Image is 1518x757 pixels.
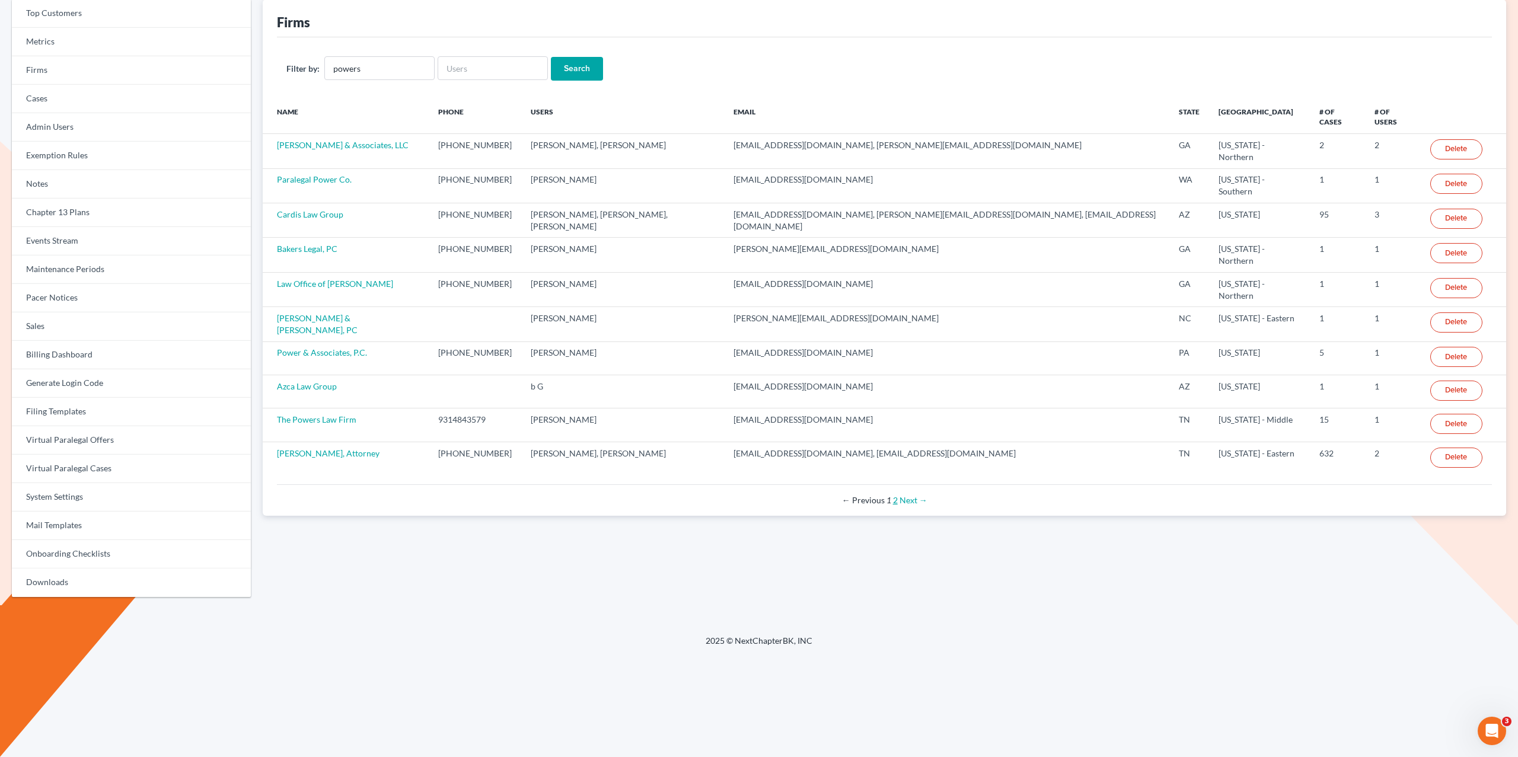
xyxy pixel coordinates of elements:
td: [PERSON_NAME] [521,307,723,341]
a: Delete [1430,139,1482,159]
td: [US_STATE] - Middle [1209,408,1310,442]
a: Next page [900,495,927,505]
td: 1 [1365,272,1421,306]
a: Law Office of [PERSON_NAME] [277,279,393,289]
a: Mail Templates [12,512,251,540]
td: GA [1169,238,1209,272]
a: Delete [1430,381,1482,401]
td: [PHONE_NUMBER] [429,168,521,203]
td: [PERSON_NAME] [521,408,723,442]
a: Virtual Paralegal Offers [12,426,251,455]
td: 2 [1310,134,1366,168]
span: Previous page [842,495,885,505]
td: 1 [1365,307,1421,341]
th: Users [521,100,723,134]
th: # of Cases [1310,100,1366,134]
td: 9314843579 [429,408,521,442]
td: 2 [1365,442,1421,475]
td: 1 [1310,307,1366,341]
td: [PERSON_NAME] [521,168,723,203]
td: [EMAIL_ADDRESS][DOMAIN_NAME] [724,375,1169,408]
td: [EMAIL_ADDRESS][DOMAIN_NAME], [PERSON_NAME][EMAIL_ADDRESS][DOMAIN_NAME], [EMAIL_ADDRESS][DOMAIN_N... [724,203,1169,238]
td: [PERSON_NAME], [PERSON_NAME] [521,442,723,475]
a: Firms [12,56,251,85]
td: TN [1169,408,1209,442]
th: State [1169,100,1209,134]
a: Delete [1430,347,1482,367]
iframe: Intercom live chat [1478,717,1506,745]
a: Downloads [12,568,251,597]
a: Admin Users [12,113,251,142]
a: Delete [1430,174,1482,194]
input: Search [551,57,603,81]
td: [US_STATE] - Eastern [1209,442,1310,475]
a: Cases [12,85,251,113]
td: [PERSON_NAME], [PERSON_NAME], [PERSON_NAME] [521,203,723,238]
td: [US_STATE] - Northern [1209,272,1310,306]
a: Paralegal Power Co. [277,174,352,184]
th: [GEOGRAPHIC_DATA] [1209,100,1310,134]
td: [US_STATE] [1209,375,1310,408]
td: AZ [1169,375,1209,408]
td: [PERSON_NAME][EMAIL_ADDRESS][DOMAIN_NAME] [724,307,1169,341]
td: 1 [1365,238,1421,272]
td: 1 [1310,272,1366,306]
a: Virtual Paralegal Cases [12,455,251,483]
td: [US_STATE] [1209,203,1310,238]
a: System Settings [12,483,251,512]
a: Billing Dashboard [12,341,251,369]
td: AZ [1169,203,1209,238]
a: The Powers Law Firm [277,414,356,424]
td: 3 [1365,203,1421,238]
td: 1 [1365,408,1421,442]
a: Cardis Law Group [277,209,343,219]
a: Bakers Legal, PC [277,244,337,254]
a: Maintenance Periods [12,255,251,284]
td: NC [1169,307,1209,341]
a: Delete [1430,243,1482,263]
td: 1 [1310,238,1366,272]
td: [EMAIL_ADDRESS][DOMAIN_NAME], [EMAIL_ADDRESS][DOMAIN_NAME] [724,442,1169,475]
a: Page 2 [893,495,898,505]
a: Power & Associates, P.C. [277,347,367,357]
a: Delete [1430,312,1482,333]
a: Filing Templates [12,398,251,426]
td: 15 [1310,408,1366,442]
td: b G [521,375,723,408]
td: [PHONE_NUMBER] [429,134,521,168]
a: Delete [1430,414,1482,434]
td: [PHONE_NUMBER] [429,442,521,475]
a: Chapter 13 Plans [12,199,251,227]
a: Delete [1430,448,1482,468]
a: Exemption Rules [12,142,251,170]
em: Page 1 [886,495,891,505]
td: 1 [1365,341,1421,375]
td: [PHONE_NUMBER] [429,203,521,238]
span: 3 [1502,717,1511,726]
a: [PERSON_NAME] & [PERSON_NAME], PC [277,313,358,335]
td: [EMAIL_ADDRESS][DOMAIN_NAME] [724,168,1169,203]
a: Azca Law Group [277,381,337,391]
div: 2025 © NextChapterBK, INC [421,635,1097,656]
input: Users [438,56,548,80]
td: [US_STATE] - Eastern [1209,307,1310,341]
td: [PERSON_NAME] [521,272,723,306]
td: [EMAIL_ADDRESS][DOMAIN_NAME] [724,408,1169,442]
td: [PERSON_NAME] [521,341,723,375]
a: Delete [1430,278,1482,298]
td: 2 [1365,134,1421,168]
td: [PHONE_NUMBER] [429,341,521,375]
td: [PERSON_NAME], [PERSON_NAME] [521,134,723,168]
td: 1 [1310,168,1366,203]
td: 1 [1310,375,1366,408]
a: [PERSON_NAME] & Associates, LLC [277,140,409,150]
td: 1 [1365,375,1421,408]
a: Events Stream [12,227,251,255]
th: Name [263,100,429,134]
td: [US_STATE] - Northern [1209,238,1310,272]
td: [PERSON_NAME][EMAIL_ADDRESS][DOMAIN_NAME] [724,238,1169,272]
a: Notes [12,170,251,199]
td: [PERSON_NAME] [521,238,723,272]
td: [PHONE_NUMBER] [429,238,521,272]
a: Onboarding Checklists [12,540,251,568]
